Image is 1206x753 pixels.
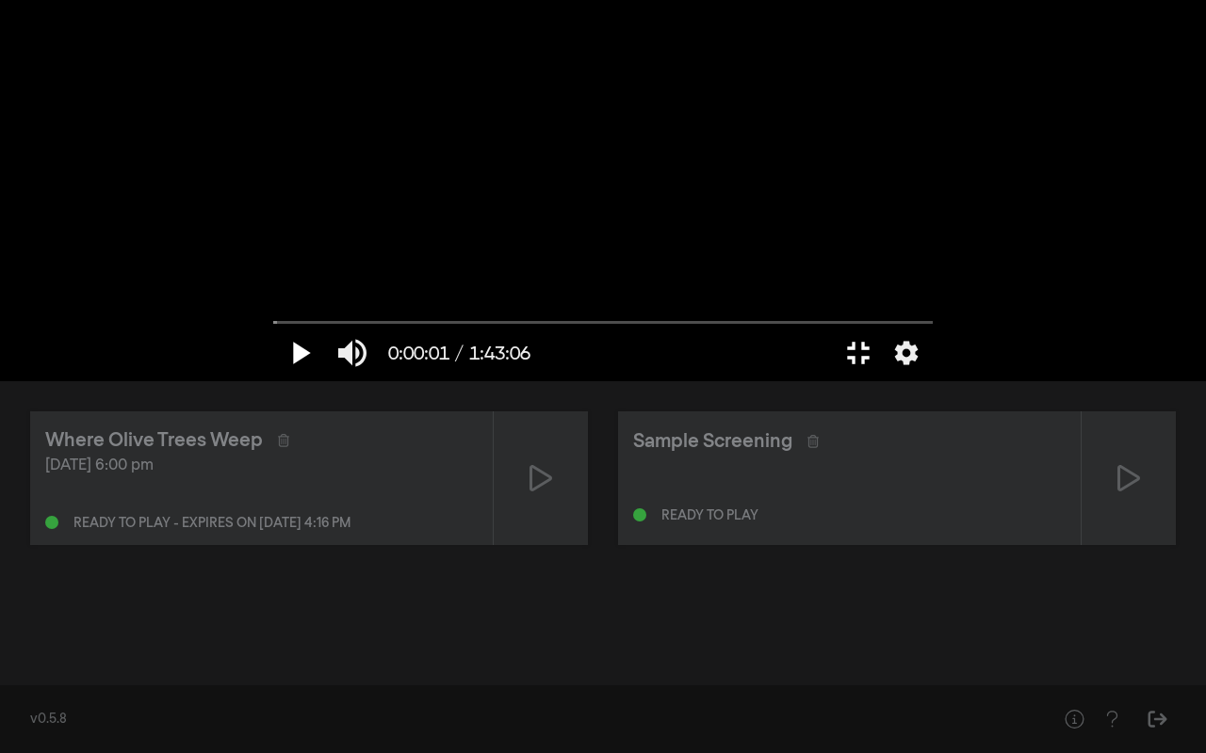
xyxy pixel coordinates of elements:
[633,427,792,456] div: Sample Screening
[661,509,758,522] div: Ready to play
[885,325,928,381] button: More settings
[45,426,263,455] div: Where Olive Trees Weep
[73,517,350,530] div: Ready to play - expires on [DATE] 4:16 pm
[1138,700,1176,738] button: Sign Out
[273,325,326,381] button: Play
[832,325,885,381] button: Exit full screen
[1055,700,1093,738] button: Help
[1093,700,1131,738] button: Help
[326,325,379,381] button: Mute
[379,325,540,381] button: 0:00:01 / 1:43:06
[45,455,478,477] div: [DATE] 6:00 pm
[30,710,1018,729] div: v0.5.8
